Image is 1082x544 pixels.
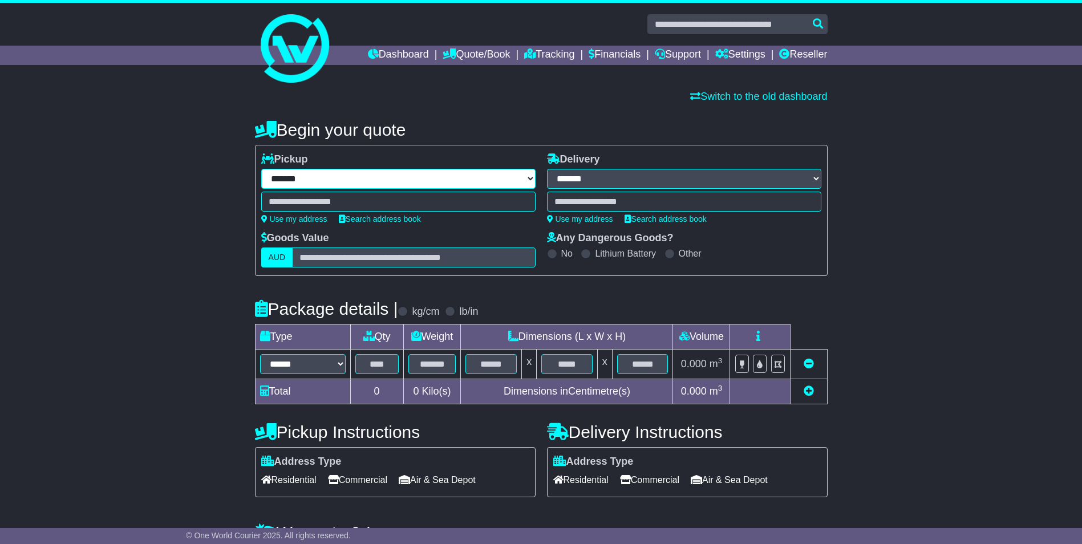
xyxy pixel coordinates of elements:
span: Air & Sea Depot [399,471,476,489]
span: © One World Courier 2025. All rights reserved. [186,531,351,540]
a: Use my address [547,214,613,224]
a: Add new item [804,385,814,397]
td: 0 [350,379,403,404]
a: Quote/Book [443,46,510,65]
a: Reseller [779,46,827,65]
label: Pickup [261,153,308,166]
a: Switch to the old dashboard [690,91,827,102]
td: Kilo(s) [403,379,461,404]
label: Lithium Battery [595,248,656,259]
a: Tracking [524,46,574,65]
span: m [710,385,723,397]
a: Search address book [625,214,707,224]
span: 0 [413,385,419,397]
sup: 3 [718,356,723,365]
h4: Warranty & Insurance [255,523,828,542]
label: Other [679,248,702,259]
a: Search address book [339,214,421,224]
span: m [710,358,723,370]
a: Settings [715,46,765,65]
a: Support [655,46,701,65]
td: Type [255,324,350,350]
label: AUD [261,247,293,267]
h4: Begin your quote [255,120,828,139]
h4: Package details | [255,299,398,318]
td: x [522,350,537,379]
a: Remove this item [804,358,814,370]
label: lb/in [459,306,478,318]
label: Address Type [261,456,342,468]
td: Dimensions (L x W x H) [461,324,673,350]
td: Dimensions in Centimetre(s) [461,379,673,404]
td: x [597,350,612,379]
td: Weight [403,324,461,350]
sup: 3 [718,384,723,392]
span: Air & Sea Depot [691,471,768,489]
label: Delivery [547,153,600,166]
span: 0.000 [681,385,707,397]
td: Qty [350,324,403,350]
label: Address Type [553,456,634,468]
td: Total [255,379,350,404]
td: Volume [673,324,730,350]
label: Any Dangerous Goods? [547,232,674,245]
label: No [561,248,573,259]
span: Residential [261,471,317,489]
span: Commercial [328,471,387,489]
a: Use my address [261,214,327,224]
label: kg/cm [412,306,439,318]
span: Residential [553,471,609,489]
h4: Delivery Instructions [547,423,828,441]
h4: Pickup Instructions [255,423,536,441]
span: Commercial [620,471,679,489]
label: Goods Value [261,232,329,245]
a: Dashboard [368,46,429,65]
span: 0.000 [681,358,707,370]
a: Financials [589,46,641,65]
